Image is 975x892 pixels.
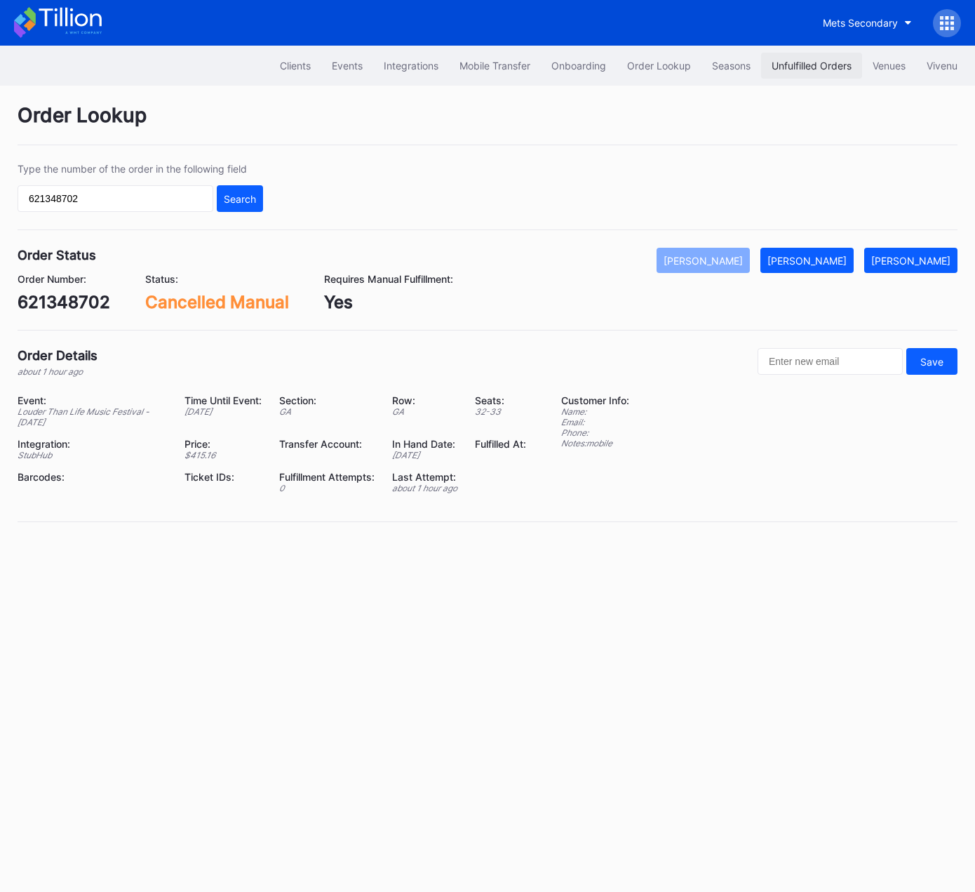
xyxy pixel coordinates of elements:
button: Integrations [373,53,449,79]
button: Order Lookup [617,53,701,79]
div: Venues [873,60,906,72]
div: about 1 hour ago [18,366,97,377]
div: [PERSON_NAME] [767,255,847,267]
button: Seasons [701,53,761,79]
div: StubHub [18,450,167,460]
div: $ 415.16 [184,450,262,460]
div: [DATE] [184,406,262,417]
div: 621348702 [18,292,110,312]
div: [PERSON_NAME] [871,255,950,267]
div: Onboarding [551,60,606,72]
div: Price: [184,438,262,450]
div: Notes: mobile [561,438,629,448]
button: [PERSON_NAME] [760,248,854,273]
div: 32 - 33 [475,406,526,417]
div: [PERSON_NAME] [664,255,743,267]
div: Event: [18,394,167,406]
div: Mets Secondary [823,17,898,29]
div: about 1 hour ago [392,483,457,493]
button: Onboarding [541,53,617,79]
div: Ticket IDs: [184,471,262,483]
div: Louder Than Life Music Festival - [DATE] [18,406,167,427]
div: Phone: [561,427,629,438]
div: Customer Info: [561,394,629,406]
div: Vivenu [927,60,957,72]
button: Mobile Transfer [449,53,541,79]
div: Order Lookup [627,60,691,72]
div: Order Lookup [18,103,957,145]
div: Unfulfilled Orders [772,60,852,72]
button: Mets Secondary [812,10,922,36]
div: Integrations [384,60,438,72]
button: Save [906,348,957,375]
div: GA [279,406,375,417]
input: GT59662 [18,185,213,212]
div: Seats: [475,394,526,406]
div: Requires Manual Fulfillment: [324,273,453,285]
div: Fulfilled At: [475,438,526,450]
div: Yes [324,292,453,312]
button: [PERSON_NAME] [657,248,750,273]
div: Name: [561,406,629,417]
div: Type the number of the order in the following field [18,163,263,175]
button: Clients [269,53,321,79]
button: Venues [862,53,916,79]
div: Save [920,356,943,368]
div: In Hand Date: [392,438,457,450]
div: Cancelled Manual [145,292,289,312]
div: Section: [279,394,375,406]
div: Time Until Event: [184,394,262,406]
div: Last Attempt: [392,471,457,483]
div: 0 [279,483,375,493]
button: Unfulfilled Orders [761,53,862,79]
div: Order Details [18,348,97,363]
div: Clients [280,60,311,72]
div: Order Status [18,248,96,262]
div: Integration: [18,438,167,450]
div: Seasons [712,60,751,72]
button: Events [321,53,373,79]
div: Status: [145,273,289,285]
button: Vivenu [916,53,968,79]
input: Enter new email [758,348,903,375]
div: Barcodes: [18,471,167,483]
button: Search [217,185,263,212]
div: Events [332,60,363,72]
button: [PERSON_NAME] [864,248,957,273]
div: Order Number: [18,273,110,285]
div: Email: [561,417,629,427]
div: Fulfillment Attempts: [279,471,375,483]
div: Row: [392,394,457,406]
div: [DATE] [392,450,457,460]
div: Transfer Account: [279,438,375,450]
div: GA [392,406,457,417]
div: Search [224,193,256,205]
div: Mobile Transfer [459,60,530,72]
